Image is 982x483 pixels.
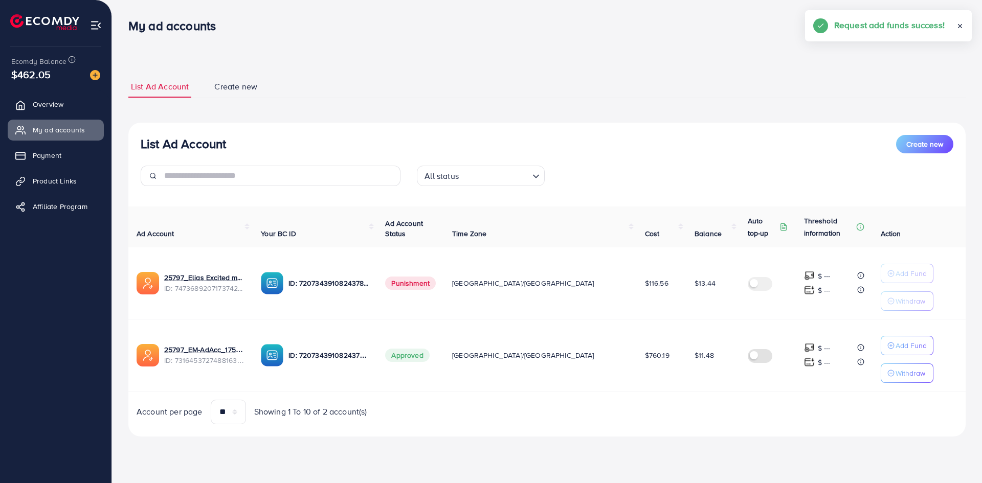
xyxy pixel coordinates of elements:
[288,277,369,289] p: ID: 7207343910824378369
[896,135,953,153] button: Create new
[8,171,104,191] a: Product Links
[164,344,244,355] a: 25797_EM-AdAcc_1757236227748
[881,264,933,283] button: Add Fund
[164,272,244,283] a: 25797_Elias Excited media_1740103877542
[695,228,722,239] span: Balance
[164,272,244,293] div: <span class='underline'>25797_Elias Excited media_1740103877542</span></br>7473689207173742608
[417,166,545,186] div: Search for option
[804,357,815,367] img: top-up amount
[881,291,933,311] button: Withdraw
[804,285,815,295] img: top-up amount
[896,295,925,307] p: Withdraw
[695,278,716,288] span: $13.44
[288,349,369,361] p: ID: 7207343910824378369
[881,363,933,383] button: Withdraw
[261,344,283,366] img: ic-ba-acc.ded83a64.svg
[818,356,831,369] p: $ ---
[452,228,486,239] span: Time Zone
[645,228,660,239] span: Cost
[422,169,461,183] span: All status
[881,336,933,355] button: Add Fund
[896,367,925,379] p: Withdraw
[896,267,927,280] p: Add Fund
[131,81,189,93] span: List Ad Account
[137,228,174,239] span: Ad Account
[645,350,669,360] span: $760.19
[128,18,224,33] h3: My ad accounts
[137,272,159,294] img: ic-ads-acc.e4c84228.svg
[881,228,901,239] span: Action
[452,278,594,288] span: [GEOGRAPHIC_DATA]/[GEOGRAPHIC_DATA]
[261,272,283,294] img: ic-ba-acc.ded83a64.svg
[939,437,974,475] iframe: Chat
[11,56,66,66] span: Ecomdy Balance
[90,19,102,31] img: menu
[8,196,104,217] a: Affiliate Program
[896,339,927,352] p: Add Fund
[818,342,831,354] p: $ ---
[164,283,244,293] span: ID: 7473689207173742608
[90,70,100,80] img: image
[462,167,528,183] input: Search for option
[33,150,61,160] span: Payment
[645,278,668,288] span: $116.56
[8,120,104,140] a: My ad accounts
[804,215,854,239] p: Threshold information
[695,350,714,360] span: $11.48
[818,270,831,282] p: $ ---
[906,139,943,149] span: Create new
[452,350,594,360] span: [GEOGRAPHIC_DATA]/[GEOGRAPHIC_DATA]
[33,99,63,109] span: Overview
[11,67,51,82] span: $462.05
[33,201,87,212] span: Affiliate Program
[141,136,226,151] h3: List Ad Account
[748,215,777,239] p: Auto top-up
[137,344,159,366] img: ic-ads-acc.e4c84228.svg
[164,344,244,365] div: <span class='underline'>25797_EM-AdAcc_1757236227748</span></br>7316453727488163841
[261,228,296,239] span: Your BC ID
[804,342,815,353] img: top-up amount
[385,218,423,239] span: Ad Account Status
[137,406,203,418] span: Account per page
[214,81,257,93] span: Create new
[804,270,815,281] img: top-up amount
[8,145,104,166] a: Payment
[33,176,77,186] span: Product Links
[385,349,429,362] span: Approved
[10,14,79,30] img: logo
[164,355,244,365] span: ID: 7316453727488163841
[818,284,831,296] p: $ ---
[834,18,945,32] h5: Request add funds success!
[385,277,436,290] span: Punishment
[8,94,104,114] a: Overview
[33,125,85,135] span: My ad accounts
[254,406,367,418] span: Showing 1 To 10 of 2 account(s)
